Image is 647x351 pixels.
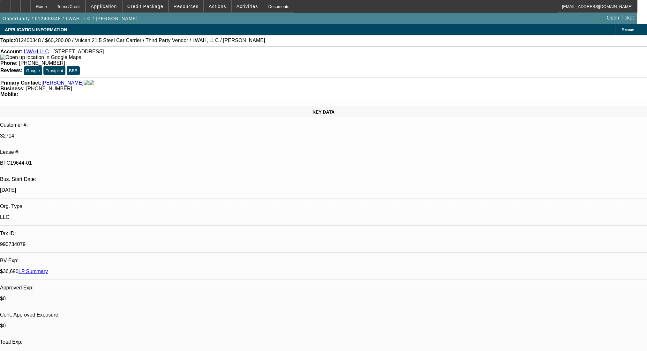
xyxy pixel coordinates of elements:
span: Actions [209,4,226,9]
img: linkedin-icon.png [89,80,94,86]
span: 012400348 / $60,200.00 / Vulcan 21.5 Steel Car Carrier / Third Party Vendor / LWAH, LLC / [PERSON... [15,38,265,43]
span: Activities [237,4,258,9]
button: Credit Package [123,0,168,12]
strong: Topic: [0,38,15,43]
a: View Google Maps [0,55,81,60]
img: facebook-icon.png [84,80,89,86]
button: Actions [204,0,231,12]
span: KEY DATA [312,109,335,115]
strong: Business: [0,86,25,91]
a: LP Summary [19,269,48,274]
strong: Mobile: [0,92,18,97]
span: Application [91,4,117,9]
button: Application [86,0,122,12]
button: Resources [169,0,203,12]
strong: Phone: [0,60,18,66]
button: BBB [67,66,80,75]
img: Open up location in Google Maps [0,55,81,60]
strong: Account: [0,49,22,54]
button: Trustpilot [43,66,65,75]
span: Credit Package [127,4,163,9]
span: [PHONE_NUMBER] [19,60,65,66]
a: LWAH LLC [24,49,49,54]
span: Resources [174,4,199,9]
button: Activities [232,0,263,12]
a: [PERSON_NAME] [41,80,84,86]
span: - [STREET_ADDRESS] [50,49,104,54]
span: Manage [622,28,634,31]
span: Opportunity / 012400348 / LWAH LLC / [PERSON_NAME] [3,16,138,21]
span: [PHONE_NUMBER] [26,86,72,91]
strong: Primary Contact: [0,80,41,86]
button: Google [24,66,42,75]
span: APPLICATION INFORMATION [5,27,67,32]
strong: Reviews: [0,68,22,73]
a: Open Ticket [604,12,636,23]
